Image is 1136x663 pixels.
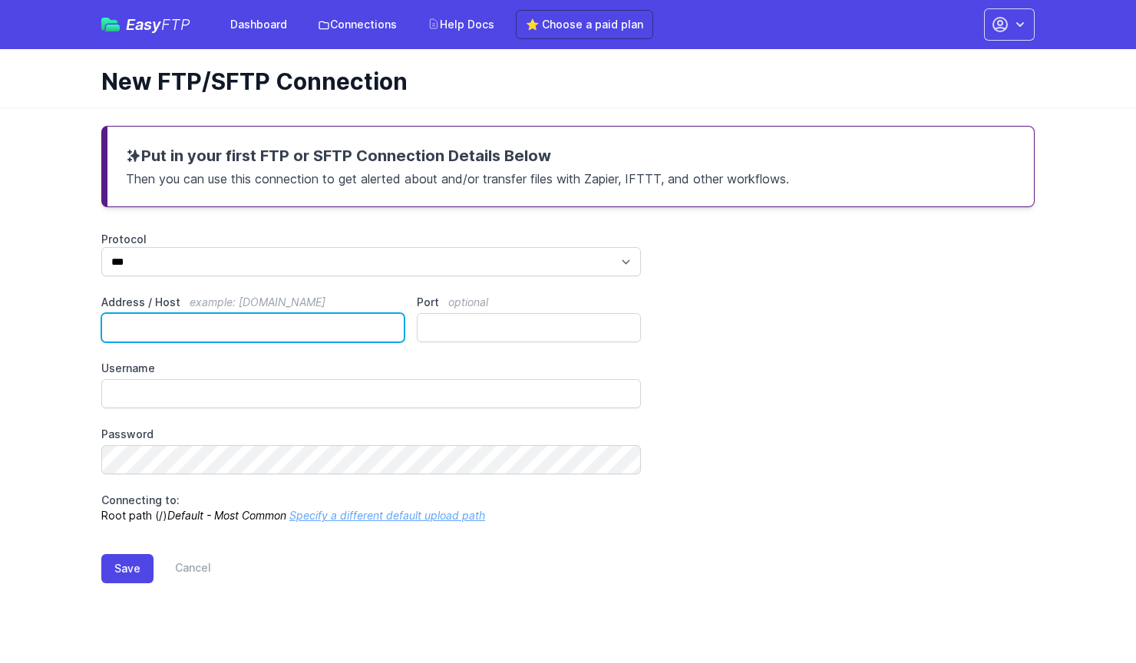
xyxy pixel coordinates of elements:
a: Help Docs [418,11,504,38]
span: Connecting to: [101,493,180,506]
p: Then you can use this connection to get alerted about and/or transfer files with Zapier, IFTTT, a... [126,167,1015,188]
a: Cancel [154,554,211,583]
a: Connections [309,11,406,38]
button: Save [101,554,154,583]
h1: New FTP/SFTP Connection [101,68,1022,95]
img: easyftp_logo.png [101,18,120,31]
h3: Put in your first FTP or SFTP Connection Details Below [126,145,1015,167]
span: example: [DOMAIN_NAME] [190,295,325,308]
span: Easy [126,17,190,32]
a: Specify a different default upload path [289,509,485,522]
p: Root path (/) [101,493,641,523]
a: Dashboard [221,11,296,38]
i: Default - Most Common [167,509,286,522]
a: EasyFTP [101,17,190,32]
a: ⭐ Choose a paid plan [516,10,653,39]
label: Username [101,361,641,376]
label: Password [101,427,641,442]
span: optional [448,295,488,308]
label: Address / Host [101,295,405,310]
label: Port [417,295,641,310]
span: FTP [161,15,190,34]
label: Protocol [101,232,641,247]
